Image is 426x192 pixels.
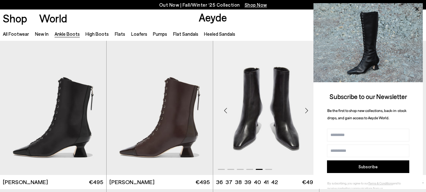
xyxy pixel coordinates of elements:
a: Loafers [131,31,147,37]
a: Shop [3,13,27,24]
span: €495 [302,178,316,186]
li: 39 [244,178,251,186]
a: Next slide Previous slide [213,41,319,175]
span: Be the first to shop new collections, back-in-stock drops, and gain access to Aeyde World. [327,108,406,120]
button: Subscribe [327,160,409,173]
li: 42 [271,178,278,186]
a: Aeyde [199,10,227,24]
a: Heeled Sandals [204,31,235,37]
li: 37 [225,178,232,186]
a: World [39,13,67,24]
span: Navigate to /collections/new-in [245,2,267,8]
li: 38 [235,178,242,186]
p: Out Now | Fall/Winter ‘25 Collection [159,1,267,9]
li: 36 [216,178,223,186]
div: Next slide [297,101,316,120]
a: Flats [115,31,125,37]
img: 2a6287a1333c9a56320fd6e7b3c4a9a9.jpg [313,3,423,82]
a: Ankle Boots [55,31,80,37]
span: Subscribe to our Newsletter [330,92,407,100]
li: 40 [254,178,261,186]
a: All Footwear [3,31,29,37]
span: By subscribing, you agree to our [327,181,368,185]
span: €495 [195,178,210,186]
ul: variant [216,178,276,186]
a: 36 37 38 39 40 41 42 €495 [213,175,319,189]
span: [PERSON_NAME] [109,178,155,186]
img: Gwen Lace-Up Boots [107,41,213,175]
li: 41 [264,178,269,186]
a: Terms & Conditions [368,181,393,185]
img: Elina Ankle Boots [213,41,319,175]
span: €495 [89,178,103,186]
span: [PERSON_NAME] [3,178,48,186]
div: Previous slide [216,101,235,120]
a: Pumps [153,31,167,37]
a: [PERSON_NAME] €495 [107,175,213,189]
a: Flat Sandals [173,31,198,37]
a: High Boots [85,31,109,37]
a: New In [35,31,49,37]
div: 5 / 6 [213,41,319,175]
